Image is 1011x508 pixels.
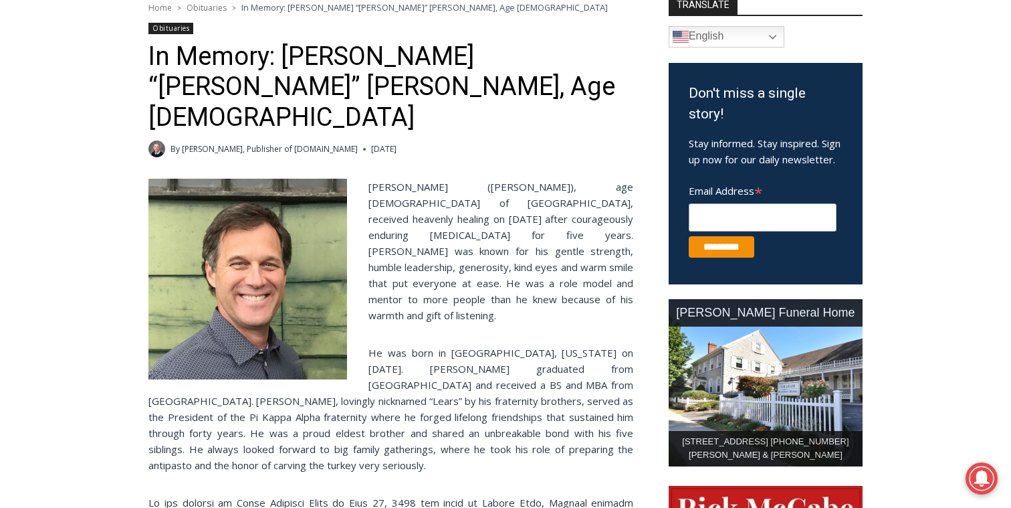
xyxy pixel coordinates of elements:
span: In Memory: [PERSON_NAME] “[PERSON_NAME]” [PERSON_NAME], Age [DEMOGRAPHIC_DATA] [241,1,608,13]
a: Obituaries [148,23,193,34]
p: Stay informed. Stay inspired. Sign up now for our daily newsletter. [689,135,842,167]
img: Obituary - William Nicholas Leary (Bill) [148,179,347,379]
span: > [177,3,181,13]
a: Intern @ [DOMAIN_NAME] [322,130,648,167]
span: He was born in [GEOGRAPHIC_DATA], [US_STATE] on [DATE]. [PERSON_NAME] graduated from [GEOGRAPHIC_... [148,346,633,472]
div: [PERSON_NAME] Funeral Home [669,299,863,327]
h3: Don't miss a single story! [689,83,842,125]
time: [DATE] [371,143,397,155]
div: Co-sponsored by Westchester County Parks [140,39,187,110]
label: Email Address [689,177,836,201]
img: en [673,29,689,45]
div: 1 [140,113,146,126]
a: English [669,26,784,48]
img: s_800_29ca6ca9-f6cc-433c-a631-14f6620ca39b.jpeg [1,1,133,133]
div: "[PERSON_NAME] and I covered the [DATE] Parade, which was a really eye opening experience as I ha... [338,1,632,130]
a: [PERSON_NAME], Publisher of [DOMAIN_NAME] [182,143,358,155]
div: 6 [156,113,162,126]
a: Author image [148,141,165,157]
div: / [149,113,152,126]
a: Obituaries [187,2,227,13]
h1: In Memory: [PERSON_NAME] “[PERSON_NAME]” [PERSON_NAME], Age [DEMOGRAPHIC_DATA] [148,41,633,133]
span: By [171,143,180,155]
span: > [232,3,236,13]
span: [PERSON_NAME] ([PERSON_NAME]), age [DEMOGRAPHIC_DATA] of [GEOGRAPHIC_DATA], received heavenly hea... [368,180,633,322]
nav: Breadcrumbs [148,1,633,14]
h4: [PERSON_NAME] Read Sanctuary Fall Fest: [DATE] [11,135,171,165]
a: Home [148,2,172,13]
a: [PERSON_NAME] Read Sanctuary Fall Fest: [DATE] [1,133,193,167]
div: [STREET_ADDRESS] [PHONE_NUMBER] [PERSON_NAME] & [PERSON_NAME] [669,431,863,467]
span: Intern @ [DOMAIN_NAME] [350,133,620,163]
